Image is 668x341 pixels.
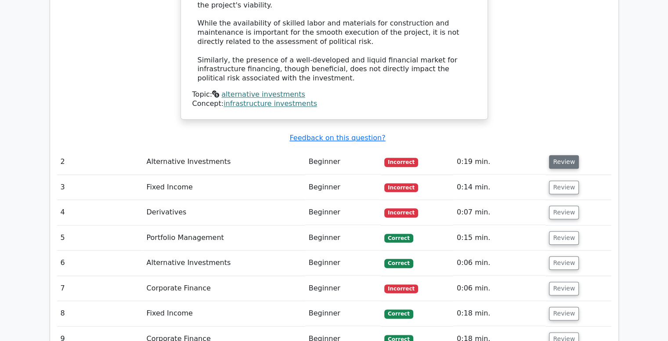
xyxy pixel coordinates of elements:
[453,200,545,225] td: 0:07 min.
[549,181,579,194] button: Review
[384,284,418,293] span: Incorrect
[57,276,143,301] td: 7
[305,276,381,301] td: Beginner
[384,234,413,243] span: Correct
[384,208,418,217] span: Incorrect
[453,250,545,276] td: 0:06 min.
[549,231,579,245] button: Review
[549,307,579,320] button: Review
[384,309,413,318] span: Correct
[143,250,305,276] td: Alternative Investments
[549,282,579,295] button: Review
[305,225,381,250] td: Beginner
[305,250,381,276] td: Beginner
[305,301,381,326] td: Beginner
[384,259,413,268] span: Correct
[453,276,545,301] td: 0:06 min.
[57,200,143,225] td: 4
[57,149,143,174] td: 2
[453,149,545,174] td: 0:19 min.
[384,183,418,192] span: Incorrect
[384,158,418,167] span: Incorrect
[549,206,579,219] button: Review
[305,149,381,174] td: Beginner
[549,256,579,270] button: Review
[143,149,305,174] td: Alternative Investments
[57,301,143,326] td: 8
[192,99,476,109] div: Concept:
[143,175,305,200] td: Fixed Income
[221,90,305,98] a: alternative investments
[143,225,305,250] td: Portfolio Management
[143,301,305,326] td: Fixed Income
[57,250,143,276] td: 6
[453,175,545,200] td: 0:14 min.
[289,134,385,142] a: Feedback on this question?
[305,175,381,200] td: Beginner
[453,225,545,250] td: 0:15 min.
[549,155,579,169] button: Review
[453,301,545,326] td: 0:18 min.
[57,225,143,250] td: 5
[57,175,143,200] td: 3
[143,276,305,301] td: Corporate Finance
[192,90,476,99] div: Topic:
[143,200,305,225] td: Derivatives
[305,200,381,225] td: Beginner
[224,99,317,108] a: infrastructure investments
